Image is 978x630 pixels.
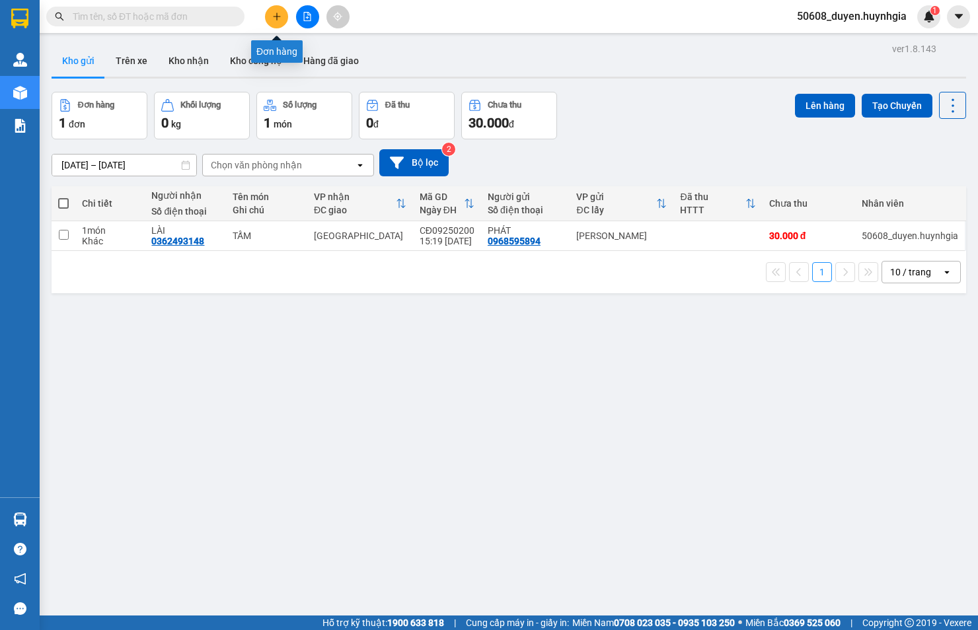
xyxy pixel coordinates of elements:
[413,186,481,221] th: Toggle SortBy
[953,11,965,22] span: caret-down
[379,149,449,176] button: Bộ lọc
[293,45,369,77] button: Hàng đã giao
[905,618,914,627] span: copyright
[469,115,509,131] span: 30.000
[14,573,26,585] span: notification
[509,119,514,129] span: đ
[272,12,282,21] span: plus
[82,198,138,209] div: Chi tiết
[151,190,219,201] div: Người nhận
[219,45,293,77] button: Kho công nợ
[82,236,138,246] div: Khác
[233,230,301,241] div: TẤM
[892,42,936,56] div: ver 1.8.143
[366,115,373,131] span: 0
[488,236,541,246] div: 0968595894
[13,512,27,526] img: warehouse-icon
[932,6,937,15] span: 1
[461,92,557,139] button: Chưa thu30.000đ
[488,205,563,215] div: Số điện thoại
[673,186,762,221] th: Toggle SortBy
[52,92,147,139] button: Đơn hàng1đơn
[454,615,456,630] span: |
[264,115,271,131] span: 1
[930,6,940,15] sup: 1
[862,94,932,118] button: Tạo Chuyến
[333,12,342,21] span: aim
[78,100,114,110] div: Đơn hàng
[942,267,952,277] svg: open
[420,205,464,215] div: Ngày ĐH
[233,192,301,202] div: Tên món
[738,620,742,625] span: ⚪️
[52,155,196,176] input: Select a date range.
[314,205,396,215] div: ĐC giao
[14,602,26,615] span: message
[576,205,656,215] div: ĐC lấy
[82,225,138,236] div: 1 món
[947,5,970,28] button: caret-down
[151,236,204,246] div: 0362493148
[211,158,302,172] div: Chọn văn phòng nhận
[13,86,27,100] img: warehouse-icon
[180,100,221,110] div: Khối lượng
[420,225,474,236] div: CĐ09250200
[355,160,365,170] svg: open
[171,119,181,129] span: kg
[680,192,745,202] div: Đã thu
[784,617,841,628] strong: 0369 525 060
[795,94,855,118] button: Lên hàng
[105,45,158,77] button: Trên xe
[73,9,229,24] input: Tìm tên, số ĐT hoặc mã đơn
[154,92,250,139] button: Khối lượng0kg
[303,12,312,21] span: file-add
[576,192,656,202] div: VP gửi
[488,225,563,236] div: PHÁT
[151,225,219,236] div: LÀI
[812,262,832,282] button: 1
[151,206,219,217] div: Số điện thoại
[442,143,455,156] sup: 2
[11,9,28,28] img: logo-vxr
[13,119,27,133] img: solution-icon
[923,11,935,22] img: icon-new-feature
[69,119,85,129] span: đơn
[13,53,27,67] img: warehouse-icon
[745,615,841,630] span: Miền Bắc
[326,5,350,28] button: aim
[314,192,396,202] div: VP nhận
[488,100,521,110] div: Chưa thu
[59,115,66,131] span: 1
[307,186,413,221] th: Toggle SortBy
[572,615,735,630] span: Miền Nam
[283,100,317,110] div: Số lượng
[420,192,464,202] div: Mã GD
[769,230,848,241] div: 30.000 đ
[769,198,848,209] div: Chưa thu
[265,5,288,28] button: plus
[14,543,26,555] span: question-circle
[570,186,673,221] th: Toggle SortBy
[862,198,958,209] div: Nhân viên
[786,8,917,24] span: 50608_duyen.huynhgia
[614,617,735,628] strong: 0708 023 035 - 0935 103 250
[420,236,474,246] div: 15:19 [DATE]
[680,205,745,215] div: HTTT
[322,615,444,630] span: Hỗ trợ kỹ thuật:
[385,100,410,110] div: Đã thu
[373,119,379,129] span: đ
[890,265,931,279] div: 10 / trang
[256,92,352,139] button: Số lượng1món
[314,230,406,241] div: [GEOGRAPHIC_DATA]
[466,615,569,630] span: Cung cấp máy in - giấy in:
[55,12,64,21] span: search
[158,45,219,77] button: Kho nhận
[161,115,169,131] span: 0
[359,92,455,139] button: Đã thu0đ
[233,205,301,215] div: Ghi chú
[850,615,852,630] span: |
[52,45,105,77] button: Kho gửi
[488,192,563,202] div: Người gửi
[274,119,292,129] span: món
[387,617,444,628] strong: 1900 633 818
